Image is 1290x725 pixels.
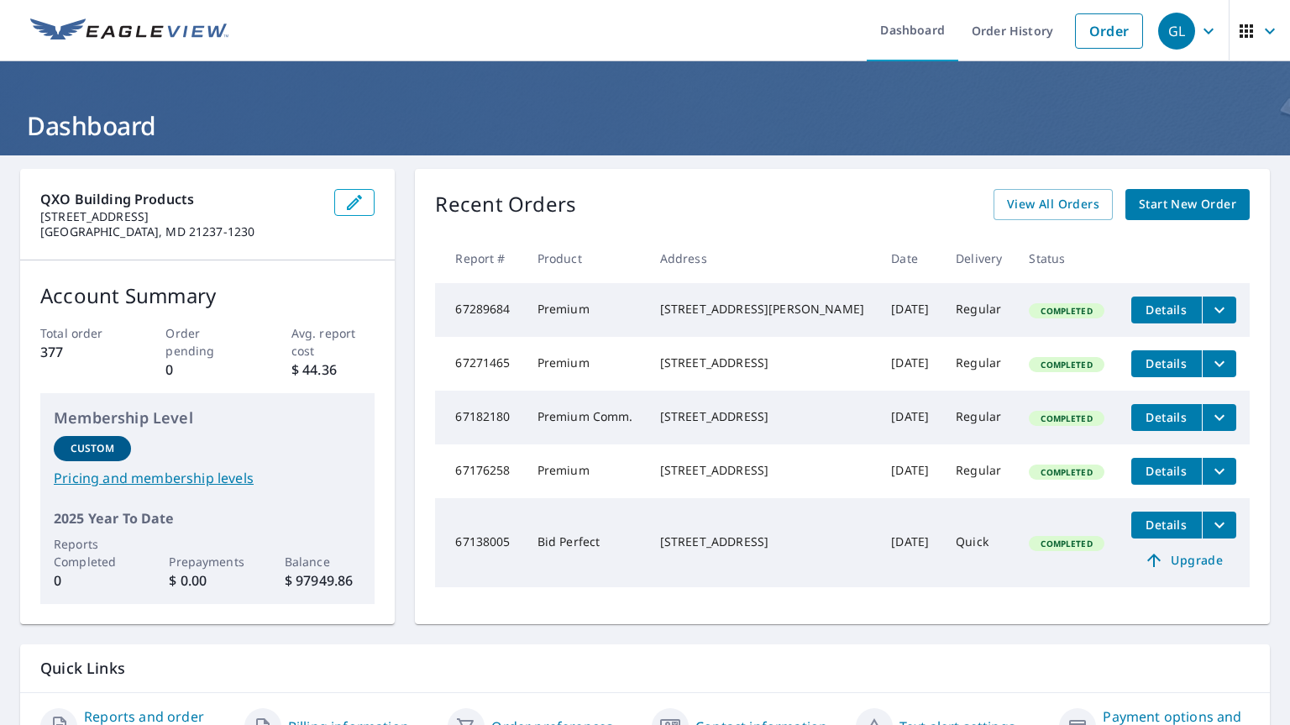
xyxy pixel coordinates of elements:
[165,360,249,380] p: 0
[878,234,942,283] th: Date
[942,391,1015,444] td: Regular
[54,535,131,570] p: Reports Completed
[1202,350,1236,377] button: filesDropdownBtn-67271465
[1030,359,1102,370] span: Completed
[660,355,865,371] div: [STREET_ADDRESS]
[54,570,131,591] p: 0
[435,391,523,444] td: 67182180
[660,533,865,550] div: [STREET_ADDRESS]
[1202,297,1236,323] button: filesDropdownBtn-67289684
[878,337,942,391] td: [DATE]
[40,342,124,362] p: 377
[660,462,865,479] div: [STREET_ADDRESS]
[40,324,124,342] p: Total order
[54,508,361,528] p: 2025 Year To Date
[660,301,865,318] div: [STREET_ADDRESS][PERSON_NAME]
[40,658,1250,679] p: Quick Links
[660,408,865,425] div: [STREET_ADDRESS]
[169,553,246,570] p: Prepayments
[291,360,375,380] p: $ 44.36
[524,234,647,283] th: Product
[1141,517,1192,533] span: Details
[54,468,361,488] a: Pricing and membership levels
[30,18,228,44] img: EV Logo
[435,444,523,498] td: 67176258
[435,283,523,337] td: 67289684
[942,498,1015,587] td: Quick
[524,444,647,498] td: Premium
[524,283,647,337] td: Premium
[942,337,1015,391] td: Regular
[40,209,321,224] p: [STREET_ADDRESS]
[1139,194,1236,215] span: Start New Order
[285,570,362,591] p: $ 97949.86
[40,189,321,209] p: QXO Building Products
[942,444,1015,498] td: Regular
[1030,305,1102,317] span: Completed
[647,234,878,283] th: Address
[435,337,523,391] td: 67271465
[291,324,375,360] p: Avg. report cost
[942,283,1015,337] td: Regular
[165,324,249,360] p: Order pending
[878,283,942,337] td: [DATE]
[1141,302,1192,318] span: Details
[1015,234,1117,283] th: Status
[878,498,942,587] td: [DATE]
[942,234,1015,283] th: Delivery
[1131,512,1202,538] button: detailsBtn-67138005
[1030,538,1102,549] span: Completed
[1030,412,1102,424] span: Completed
[1202,458,1236,485] button: filesDropdownBtn-67176258
[54,407,361,429] p: Membership Level
[71,441,114,456] p: Custom
[435,498,523,587] td: 67138005
[435,234,523,283] th: Report #
[1141,463,1192,479] span: Details
[1131,297,1202,323] button: detailsBtn-67289684
[1141,550,1226,570] span: Upgrade
[524,498,647,587] td: Bid Perfect
[878,444,942,498] td: [DATE]
[524,337,647,391] td: Premium
[524,391,647,444] td: Premium Comm.
[1158,13,1195,50] div: GL
[1131,404,1202,431] button: detailsBtn-67182180
[1075,13,1143,49] a: Order
[1030,466,1102,478] span: Completed
[1141,355,1192,371] span: Details
[40,281,375,311] p: Account Summary
[169,570,246,591] p: $ 0.00
[878,391,942,444] td: [DATE]
[1202,404,1236,431] button: filesDropdownBtn-67182180
[1131,458,1202,485] button: detailsBtn-67176258
[1141,409,1192,425] span: Details
[285,553,362,570] p: Balance
[1202,512,1236,538] button: filesDropdownBtn-67138005
[40,224,321,239] p: [GEOGRAPHIC_DATA], MD 21237-1230
[20,108,1270,143] h1: Dashboard
[1131,350,1202,377] button: detailsBtn-67271465
[435,189,576,220] p: Recent Orders
[1125,189,1250,220] a: Start New Order
[1131,547,1236,574] a: Upgrade
[1007,194,1099,215] span: View All Orders
[994,189,1113,220] a: View All Orders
